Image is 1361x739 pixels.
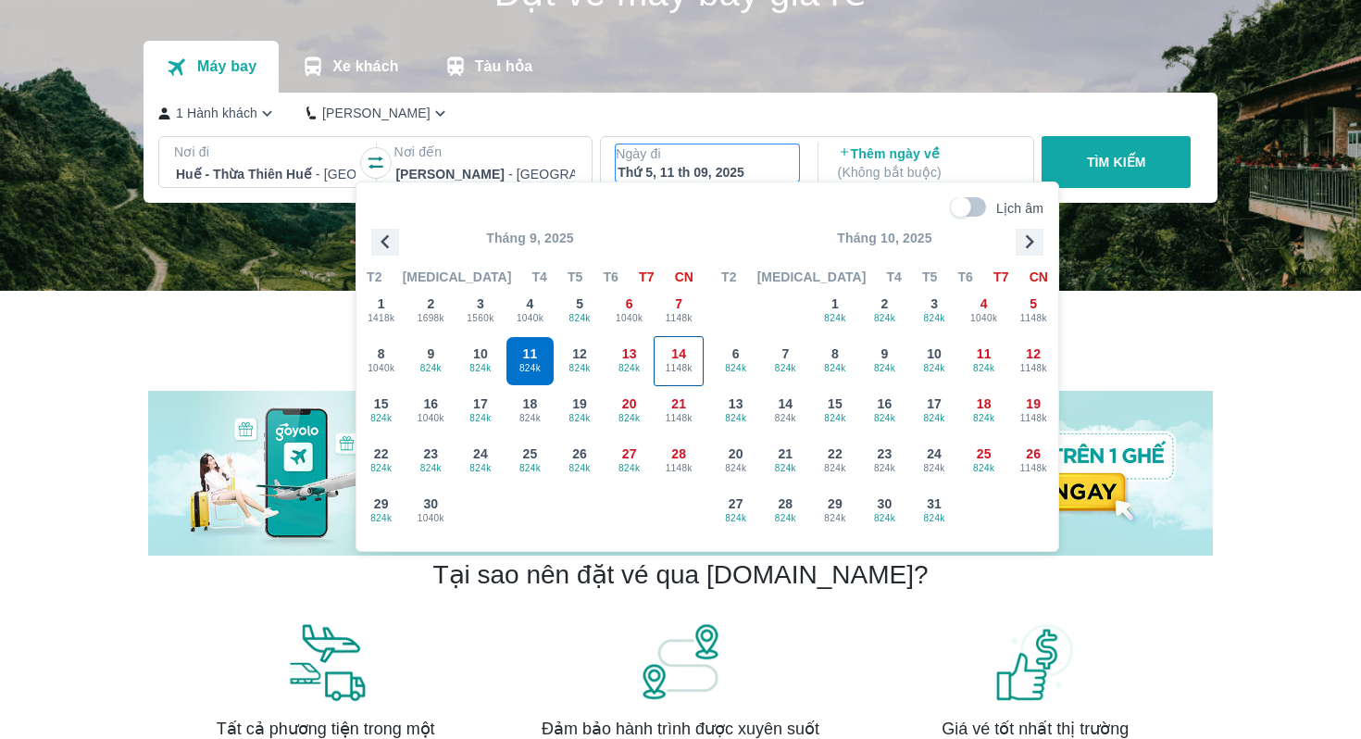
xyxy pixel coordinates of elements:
button: 41040k [506,286,556,336]
button: 10824k [909,336,959,386]
span: 1148k [1009,411,1057,426]
p: ( Không bắt buộc ) [838,163,1018,182]
span: 824k [606,461,654,476]
span: T2 [367,268,381,286]
span: 17 [473,395,488,413]
span: 824k [712,361,760,376]
button: 25824k [959,436,1009,486]
span: 824k [910,411,958,426]
button: 25824k [506,436,556,486]
p: Nơi đi [174,143,357,161]
span: 824k [811,361,859,376]
button: 14824k [761,386,811,436]
button: 71148k [654,286,704,336]
button: 2824k [860,286,910,336]
button: 15824k [356,386,406,436]
span: 4 [980,294,988,313]
span: 824k [960,411,1008,426]
button: 31560k [456,286,506,336]
span: 3 [477,294,484,313]
span: 17 [927,395,942,413]
span: 824k [556,461,604,476]
span: 11 [523,344,538,363]
span: 30 [878,495,893,513]
span: 824k [407,461,456,476]
span: T6 [958,268,973,286]
span: T4 [532,268,547,286]
button: [PERSON_NAME] [306,104,450,123]
span: 7 [675,294,682,313]
span: [MEDICAL_DATA] [403,268,512,286]
span: 8 [831,344,839,363]
span: T5 [922,268,937,286]
span: 824k [357,511,406,526]
button: 10824k [456,336,506,386]
button: 9824k [860,336,910,386]
button: 29824k [810,486,860,536]
span: 824k [910,361,958,376]
button: 27824k [605,436,655,486]
h2: Tại sao nên đặt vé qua [DOMAIN_NAME]? [432,558,928,592]
div: transportation tabs [144,41,555,93]
button: 81040k [356,336,406,386]
button: 20824k [605,386,655,436]
span: 824k [762,361,810,376]
span: 824k [762,511,810,526]
span: 824k [456,461,505,476]
span: 824k [456,361,505,376]
button: 28824k [761,486,811,536]
button: 301040k [406,486,456,536]
div: Thứ 5, 11 th 09, 2025 [618,163,797,182]
span: 12 [572,344,587,363]
span: T4 [887,268,902,286]
span: 824k [861,411,909,426]
span: 25 [523,445,538,463]
button: 26824k [555,436,605,486]
span: 824k [811,311,859,326]
span: 824k [357,461,406,476]
span: 1040k [606,311,654,326]
span: 824k [712,511,760,526]
button: 7824k [761,336,811,386]
button: 24824k [909,436,959,486]
span: 5 [1030,294,1037,313]
button: 17824k [456,386,506,436]
span: 11 [977,344,992,363]
span: 824k [762,461,810,476]
button: 41040k [959,286,1009,336]
span: 1040k [407,511,456,526]
span: 1 [831,294,839,313]
button: 31824k [909,486,959,536]
span: CN [675,268,693,286]
p: Tháng 9, 2025 [356,229,704,247]
span: 1148k [655,411,703,426]
span: 1040k [407,411,456,426]
span: 824k [811,411,859,426]
span: T7 [639,268,654,286]
button: 29824k [356,486,406,536]
button: 24824k [456,436,506,486]
span: 824k [861,461,909,476]
span: 824k [910,461,958,476]
button: 18824k [506,386,556,436]
button: 191148k [1008,386,1058,436]
button: 3824k [909,286,959,336]
span: 824k [811,461,859,476]
span: T5 [568,268,582,286]
button: 11824k [506,336,556,386]
span: 4 [527,294,534,313]
span: 18 [523,395,538,413]
span: 824k [861,361,909,376]
span: 824k [556,311,604,326]
button: 11418k [356,286,406,336]
span: 824k [910,511,958,526]
span: 1040k [506,311,555,326]
span: 26 [1026,445,1041,463]
button: 121148k [1008,336,1058,386]
span: 9 [427,344,434,363]
span: 1040k [357,361,406,376]
span: 26 [572,445,587,463]
span: 15 [374,395,389,413]
span: 21 [671,395,686,413]
p: 1 Hành khách [176,104,257,122]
